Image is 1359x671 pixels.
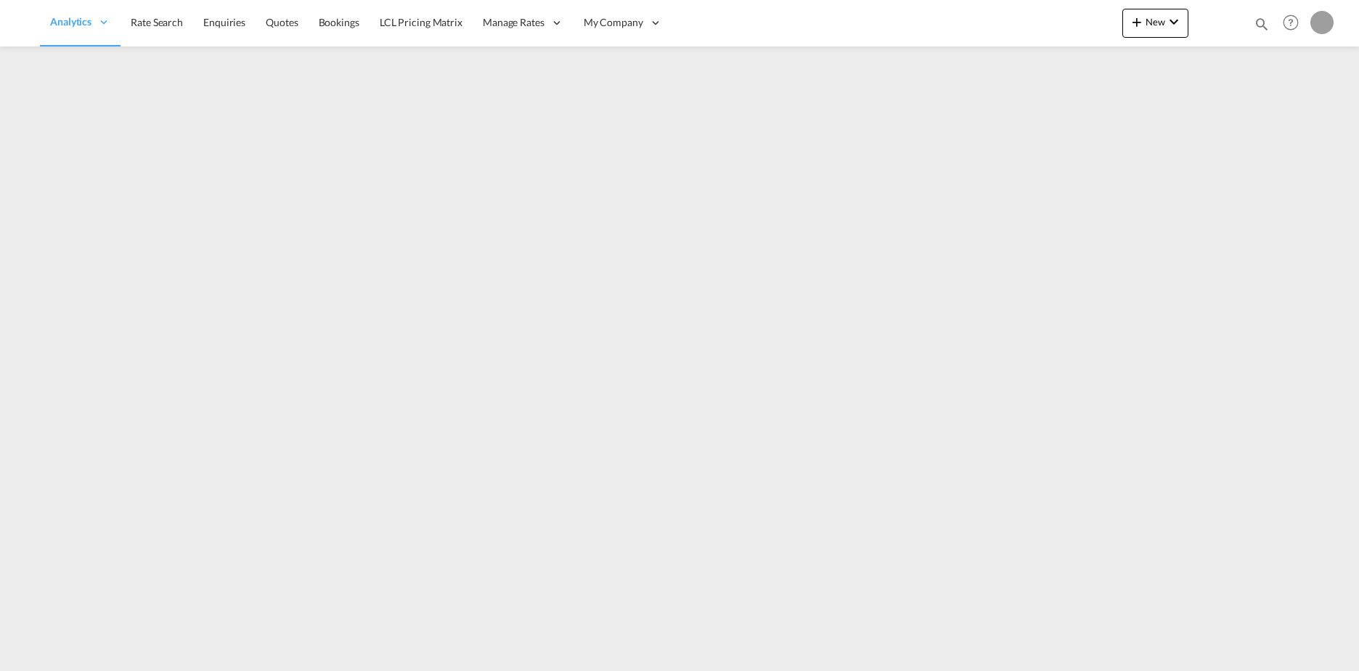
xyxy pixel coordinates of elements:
[50,15,91,29] span: Analytics
[1278,10,1310,36] div: Help
[380,16,462,28] span: LCL Pricing Matrix
[319,16,359,28] span: Bookings
[1128,13,1146,30] md-icon: icon-plus 400-fg
[1254,16,1270,32] md-icon: icon-magnify
[203,16,245,28] span: Enquiries
[266,16,298,28] span: Quotes
[1122,9,1188,38] button: icon-plus 400-fgNewicon-chevron-down
[131,16,183,28] span: Rate Search
[483,15,544,30] span: Manage Rates
[1128,16,1183,28] span: New
[584,15,643,30] span: My Company
[1165,13,1183,30] md-icon: icon-chevron-down
[1254,16,1270,38] div: icon-magnify
[1278,10,1303,35] span: Help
